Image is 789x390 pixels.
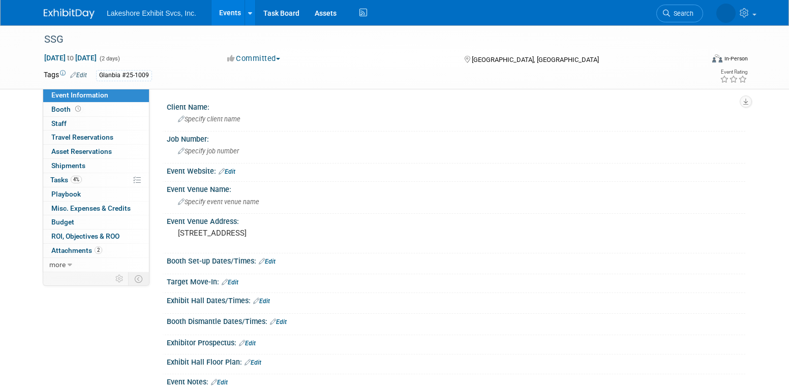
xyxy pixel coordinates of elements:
[95,246,102,254] span: 2
[656,5,703,22] a: Search
[253,298,270,305] a: Edit
[96,70,152,81] div: Glanbia #25-1009
[43,131,149,144] a: Travel Reservations
[70,72,87,79] a: Edit
[167,274,745,287] div: Target Move-In:
[50,176,82,184] span: Tasks
[724,55,748,62] div: In-Person
[167,100,745,112] div: Client Name:
[43,230,149,243] a: ROI, Objectives & ROO
[43,173,149,187] a: Tasks4%
[472,56,599,63] span: [GEOGRAPHIC_DATA], [GEOGRAPHIC_DATA]
[167,335,745,348] div: Exhibitor Prospectus:
[41,30,688,49] div: SSG
[670,10,693,17] span: Search
[43,258,149,272] a: more
[43,215,149,229] a: Budget
[167,164,745,177] div: Event Website:
[167,132,745,144] div: Job Number:
[111,272,129,285] td: Personalize Event Tab Strip
[270,318,287,326] a: Edit
[43,88,149,102] a: Event Information
[51,91,108,99] span: Event Information
[43,103,149,116] a: Booth
[51,204,131,212] span: Misc. Expenses & Credits
[44,9,95,19] img: ExhibitDay
[219,168,235,175] a: Edit
[167,293,745,306] div: Exhibit Hall Dates/Times:
[66,54,75,62] span: to
[71,176,82,183] span: 4%
[49,261,66,269] span: more
[43,202,149,215] a: Misc. Expenses & Credits
[73,105,83,113] span: Booth not reserved yet
[167,374,745,387] div: Event Notes:
[51,246,102,254] span: Attachments
[43,159,149,173] a: Shipments
[167,253,745,267] div: Booth Set-up Dates/Times:
[51,218,74,226] span: Budget
[178,198,259,206] span: Specify event venue name
[44,53,97,62] span: [DATE] [DATE]
[211,379,228,386] a: Edit
[259,258,276,265] a: Edit
[178,147,239,155] span: Specify job number
[245,359,261,366] a: Edit
[716,4,736,23] img: MICHELLE MOYA
[51,105,83,113] span: Booth
[129,272,149,285] td: Toggle Event Tabs
[99,55,120,62] span: (2 days)
[222,279,238,286] a: Edit
[51,147,112,155] span: Asset Reservations
[224,53,284,64] button: Committed
[178,229,397,238] pre: [STREET_ADDRESS]
[51,133,113,141] span: Travel Reservations
[43,145,149,158] a: Asset Reservations
[51,161,85,170] span: Shipments
[167,354,745,368] div: Exhibit Hall Floor Plan:
[712,54,722,62] img: Format-Inperson.png
[51,190,81,198] span: Playbook
[239,340,256,347] a: Edit
[43,187,149,201] a: Playbook
[107,9,196,17] span: Lakeshore Exhibit Svcs, Inc.
[44,70,87,81] td: Tags
[720,70,747,75] div: Event Rating
[178,115,240,123] span: Specify client name
[51,232,119,240] span: ROI, Objectives & ROO
[51,119,67,127] span: Staff
[43,244,149,257] a: Attachments2
[43,117,149,131] a: Staff
[167,214,745,226] div: Event Venue Address:
[643,53,748,68] div: Event Format
[167,314,745,327] div: Booth Dismantle Dates/Times:
[167,182,745,194] div: Event Venue Name:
